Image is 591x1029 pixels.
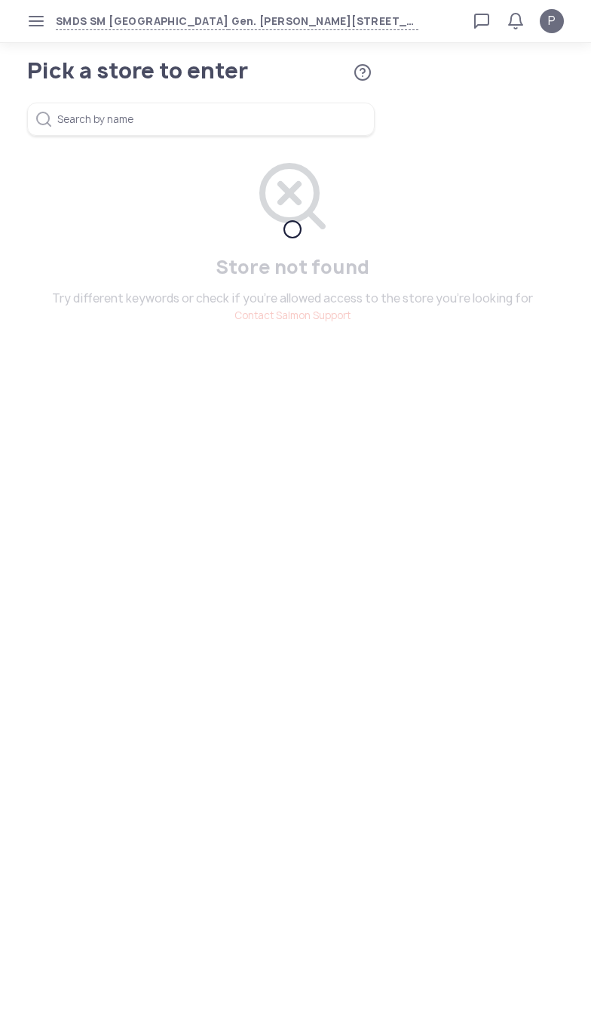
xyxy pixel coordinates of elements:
[56,13,418,30] button: SMDS SM [GEOGRAPHIC_DATA]Gen. [PERSON_NAME][STREET_ADDRESS]
[548,12,556,30] span: P
[27,60,328,81] h1: Pick a store to enter
[56,13,228,30] span: SMDS SM [GEOGRAPHIC_DATA]
[540,9,564,33] button: P
[228,13,418,30] span: Gen. [PERSON_NAME][STREET_ADDRESS]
